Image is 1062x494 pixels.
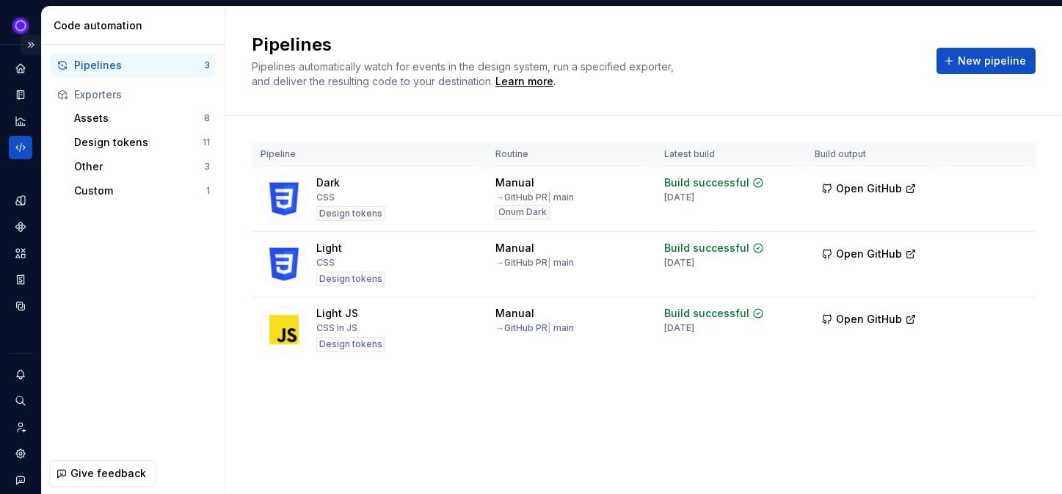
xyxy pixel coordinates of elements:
div: CSS [316,257,335,269]
a: Storybook stories [9,268,32,291]
span: New pipeline [958,54,1026,68]
div: 1 [206,185,210,197]
button: Open GitHub [815,241,923,267]
div: [DATE] [664,192,694,203]
div: Other [74,159,204,174]
span: Open GitHub [836,312,902,327]
div: Assets [74,111,204,126]
div: [DATE] [664,257,694,269]
th: Latest build [655,142,806,167]
a: Data sources [9,294,32,318]
button: Notifications [9,363,32,386]
div: 3 [204,59,210,71]
div: Pipelines [74,58,204,73]
div: CSS in JS [316,322,357,334]
th: Pipeline [252,142,487,167]
div: Custom [74,184,206,198]
span: | [548,257,551,268]
button: Pipelines3 [51,54,216,77]
a: Components [9,215,32,239]
div: CSS [316,192,335,203]
div: → GitHub PR main [495,322,574,334]
div: → GitHub PR main [495,192,574,203]
button: New pipeline [936,48,1036,74]
a: Settings [9,442,32,465]
div: Build successful [664,306,749,321]
div: Design tokens [74,135,203,150]
div: [DATE] [664,322,694,334]
div: Onum Dark [495,205,550,219]
span: | [548,192,551,203]
div: Code automation [54,18,219,33]
span: . [493,76,556,87]
span: Open GitHub [836,247,902,261]
div: Exporters [74,87,210,102]
a: Analytics [9,109,32,133]
div: Light [316,241,342,255]
div: 8 [204,112,210,124]
span: | [548,322,551,333]
button: Give feedback [49,460,156,487]
button: Contact support [9,468,32,492]
a: Open GitHub [815,315,923,327]
span: Give feedback [70,466,146,481]
span: Pipelines automatically watch for events in the design system, run a specified exporter, and deli... [252,60,677,87]
div: → GitHub PR main [495,257,574,269]
a: Invite team [9,415,32,439]
a: Open GitHub [815,184,923,197]
div: 11 [203,137,210,148]
th: Build output [806,142,935,167]
div: Manual [495,306,534,321]
div: Design tokens [316,272,385,286]
a: Documentation [9,83,32,106]
div: 3 [204,161,210,172]
div: Design tokens [316,206,385,221]
div: Light JS [316,306,358,321]
button: Open GitHub [815,175,923,202]
img: 868fd657-9a6c-419b-b302-5d6615f36a2c.png [12,17,29,34]
div: Manual [495,175,534,190]
button: Open GitHub [815,306,923,333]
h2: Pipelines [252,33,919,57]
button: Assets8 [68,106,216,130]
button: Search ⌘K [9,389,32,413]
a: Home [9,57,32,80]
a: Learn more [495,74,553,89]
div: Build successful [664,241,749,255]
div: Dark [316,175,340,190]
a: Assets [9,241,32,265]
div: Manual [495,241,534,255]
a: Code automation [9,136,32,159]
button: Other3 [68,155,216,178]
div: Design tokens [316,337,385,352]
button: Design tokens11 [68,131,216,154]
span: Open GitHub [836,181,902,196]
a: Open GitHub [815,250,923,262]
th: Routine [487,142,655,167]
button: Custom1 [68,179,216,203]
button: Expand sidebar [21,34,41,55]
a: Design tokens [9,189,32,212]
div: Build successful [664,175,749,190]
